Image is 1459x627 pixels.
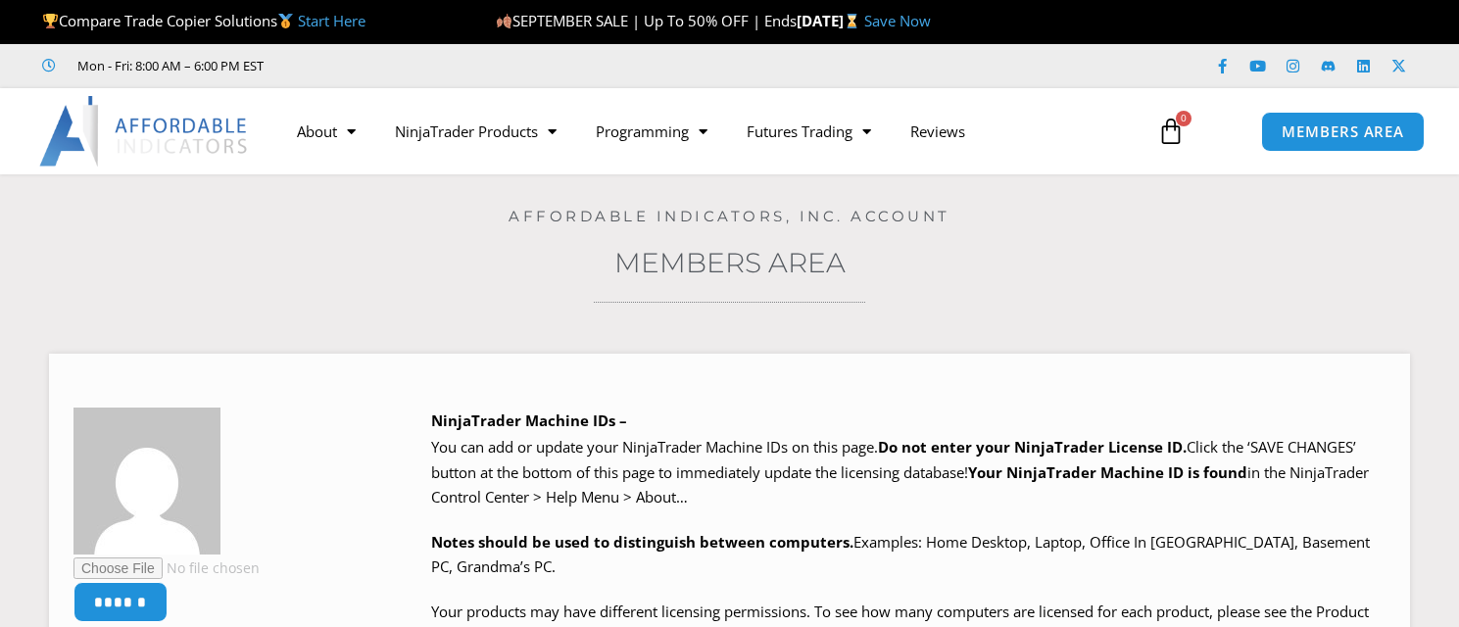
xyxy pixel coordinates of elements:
a: Start Here [298,11,365,30]
a: Programming [576,109,727,154]
img: ⌛ [845,14,859,28]
img: LogoAI | Affordable Indicators – NinjaTrader [39,96,250,167]
strong: [DATE] [797,11,864,30]
a: MEMBERS AREA [1261,112,1425,152]
span: Examples: Home Desktop, Laptop, Office In [GEOGRAPHIC_DATA], Basement PC, Grandma’s PC. [431,532,1370,577]
iframe: Customer reviews powered by Trustpilot [291,56,585,75]
a: Affordable Indicators, Inc. Account [509,207,950,225]
span: You can add or update your NinjaTrader Machine IDs on this page. [431,437,878,457]
span: MEMBERS AREA [1282,124,1404,139]
span: SEPTEMBER SALE | Up To 50% OFF | Ends [496,11,797,30]
nav: Menu [277,109,1139,154]
img: 463c0d6ea11f6808348d00eecf40f0b44f02ef386c6baacb33f8fc82a17fea5b [73,408,220,555]
strong: Notes should be used to distinguish between computers. [431,532,853,552]
span: Mon - Fri: 8:00 AM – 6:00 PM EST [73,54,264,77]
a: About [277,109,375,154]
span: 0 [1176,111,1192,126]
a: Reviews [891,109,985,154]
img: 🏆 [43,14,58,28]
img: 🥇 [278,14,293,28]
span: Click the ‘SAVE CHANGES’ button at the bottom of this page to immediately update the licensing da... [431,437,1369,506]
img: 🍂 [497,14,511,28]
b: Do not enter your NinjaTrader License ID. [878,437,1187,457]
a: 0 [1128,103,1214,160]
a: NinjaTrader Products [375,109,576,154]
a: Save Now [864,11,931,30]
strong: Your NinjaTrader Machine ID is found [968,462,1247,482]
a: Members Area [614,246,846,279]
a: Futures Trading [727,109,891,154]
b: NinjaTrader Machine IDs – [431,410,627,430]
span: Compare Trade Copier Solutions [42,11,365,30]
